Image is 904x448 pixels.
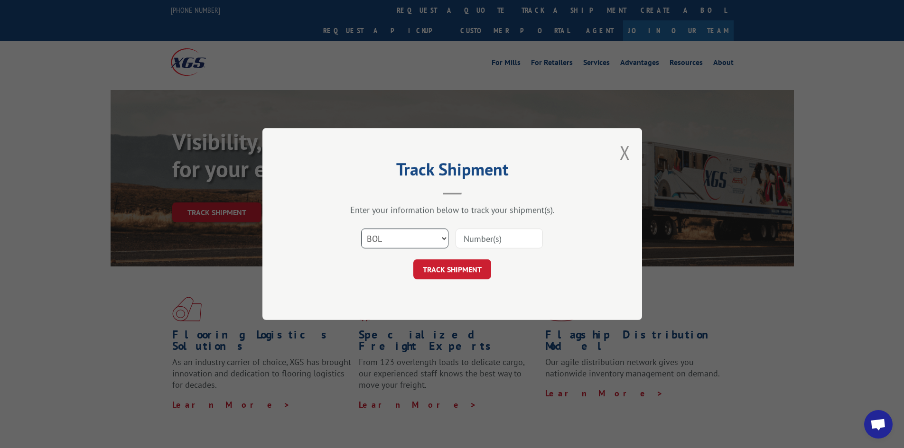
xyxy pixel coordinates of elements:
[310,204,595,215] div: Enter your information below to track your shipment(s).
[310,163,595,181] h2: Track Shipment
[864,410,893,439] a: Open chat
[620,140,630,165] button: Close modal
[413,259,491,279] button: TRACK SHIPMENT
[456,229,543,248] input: Number(s)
